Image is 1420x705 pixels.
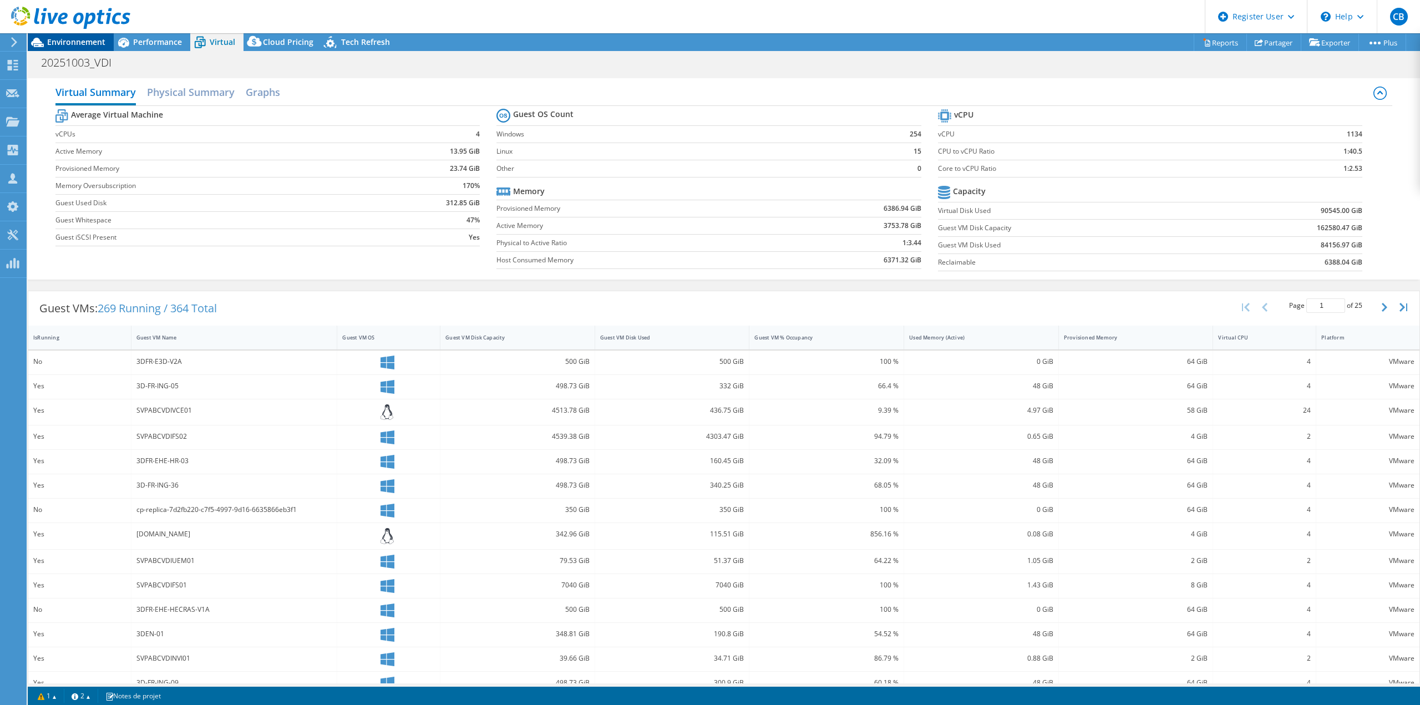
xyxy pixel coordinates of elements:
div: 4 [1218,603,1311,616]
div: 51.37 GiB [600,555,744,567]
div: SVPABCVDIVCE01 [136,404,332,417]
div: 100 % [754,603,899,616]
div: VMware [1321,528,1414,540]
div: 4 [1218,455,1311,467]
label: Windows [496,129,865,140]
div: 340.25 GiB [600,479,744,491]
div: 39.66 GiB [445,652,590,665]
b: 1:40.5 [1343,146,1362,157]
div: 2 [1218,652,1311,665]
div: 4 GiB [1064,430,1208,443]
label: vCPUs [55,129,378,140]
h1: 20251003_VDI [36,57,129,69]
b: 4 [476,129,480,140]
span: Virtual [210,37,235,47]
div: No [33,504,126,516]
div: 100 % [754,579,899,591]
div: IsRunning [33,334,113,341]
div: VMware [1321,479,1414,491]
div: Yes [33,677,126,689]
div: 3D-FR-ING-36 [136,479,332,491]
b: 1:2.53 [1343,163,1362,174]
div: VMware [1321,380,1414,392]
div: 60.18 % [754,677,899,689]
div: 3DEN-01 [136,628,332,640]
div: 500 GiB [600,356,744,368]
div: 160.45 GiB [600,455,744,467]
span: Performance [133,37,182,47]
div: 79.53 GiB [445,555,590,567]
div: 64 GiB [1064,380,1208,392]
div: Guest VMs: [28,291,228,326]
a: Exporter [1301,34,1359,51]
label: Host Consumed Memory [496,255,788,266]
div: 4 [1218,528,1311,540]
svg: \n [1321,12,1331,22]
h2: Virtual Summary [55,81,136,105]
b: 6386.94 GiB [884,203,921,214]
div: VMware [1321,356,1414,368]
div: Yes [33,628,126,640]
div: Guest VM Disk Used [600,334,731,341]
div: VMware [1321,652,1414,665]
div: Guest VM % Occupancy [754,334,885,341]
div: 2 [1218,430,1311,443]
div: SVPABCVDIFS02 [136,430,332,443]
b: 312.85 GiB [446,197,480,209]
div: 0 GiB [909,504,1053,516]
div: 4 [1218,628,1311,640]
div: Used Memory (Active) [909,334,1040,341]
div: 7040 GiB [600,579,744,591]
b: 84156.97 GiB [1321,240,1362,251]
div: Yes [33,455,126,467]
div: 68.05 % [754,479,899,491]
a: Reports [1194,34,1247,51]
div: 0 GiB [909,356,1053,368]
div: 500 GiB [445,603,590,616]
div: 64 GiB [1064,677,1208,689]
b: Memory [513,186,545,197]
div: 3DFR-EHE-HR-03 [136,455,332,467]
div: Platform [1321,334,1401,341]
span: Cloud Pricing [263,37,313,47]
div: 48 GiB [909,380,1053,392]
div: Yes [33,430,126,443]
div: 498.73 GiB [445,455,590,467]
div: 66.4 % [754,380,899,392]
b: Guest OS Count [513,109,574,120]
span: Tech Refresh [341,37,390,47]
div: 500 GiB [600,603,744,616]
label: Virtual Disk Used [938,205,1207,216]
div: 3D-FR-ING-09 [136,677,332,689]
div: 115.51 GiB [600,528,744,540]
label: Guest VM Disk Used [938,240,1207,251]
div: Yes [33,579,126,591]
div: 7040 GiB [445,579,590,591]
label: Guest Used Disk [55,197,378,209]
b: 6371.32 GiB [884,255,921,266]
div: 4 [1218,356,1311,368]
b: 254 [910,129,921,140]
div: 300.9 GiB [600,677,744,689]
div: Virtual CPU [1218,334,1297,341]
div: 58 GiB [1064,404,1208,417]
div: VMware [1321,504,1414,516]
b: 23.74 GiB [450,163,480,174]
div: Yes [33,380,126,392]
div: Yes [33,528,126,540]
div: cp-replica-7d2fb220-c7f5-4997-9d16-6635866eb3f1 [136,504,332,516]
a: 1 [30,689,64,703]
b: 170% [463,180,480,191]
div: 54.52 % [754,628,899,640]
b: 1:3.44 [902,237,921,248]
div: 4 [1218,380,1311,392]
label: Other [496,163,865,174]
div: 0.08 GiB [909,528,1053,540]
label: Provisioned Memory [496,203,788,214]
b: vCPU [954,109,973,120]
label: Guest VM Disk Capacity [938,222,1207,234]
div: 350 GiB [600,504,744,516]
div: 9.39 % [754,404,899,417]
div: 24 [1218,404,1311,417]
div: 4 GiB [1064,528,1208,540]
